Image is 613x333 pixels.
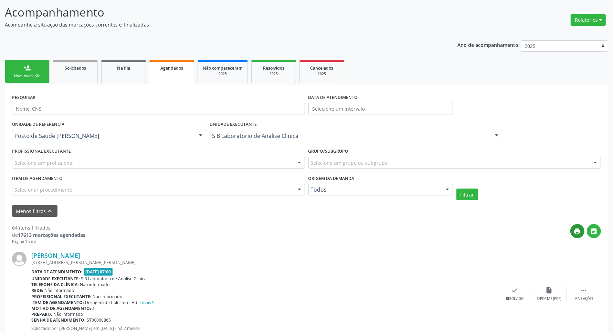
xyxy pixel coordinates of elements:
[31,252,80,259] a: [PERSON_NAME]
[12,224,85,231] div: 64 itens filtrados
[160,65,183,71] span: Agendados
[12,239,85,244] div: Página 1 de 5
[84,268,113,276] span: [DATE] 07:00
[210,119,257,130] label: UNIDADE EXECUTANTE
[14,132,192,139] span: Posto de Saude [PERSON_NAME]
[310,65,334,71] span: Cancelados
[311,159,388,166] span: Selecione um grupo ou subgrupo
[308,146,349,157] label: Grupo/Subgrupo
[46,207,54,215] i: keyboard_arrow_up
[587,224,601,238] button: 
[308,173,355,184] label: Origem da demanda
[457,40,518,49] p: Ano de acompanhamento
[12,205,57,217] button: Menos filtroskeyboard_arrow_up
[574,228,581,235] i: print
[308,103,453,114] input: Selecione um intervalo
[546,286,553,294] i: insert_drive_file
[54,311,83,317] span: Não informado
[12,146,71,157] label: PROFISSIONAL EXECUTANTE
[570,224,584,238] button: print
[81,276,147,282] span: S B Laboratorio de Analise Clinica
[31,305,91,311] b: Motivo de agendamento:
[117,65,130,71] span: Na fila
[212,132,488,139] span: S B Laboratorio de Analise Clinica
[308,92,358,103] label: DATA DE ATENDIMENTO
[256,71,291,77] div: 2025
[12,252,27,266] img: img
[87,317,111,323] span: ST00008865
[12,103,305,114] input: Nome, CNS
[18,232,85,238] strong: 17613 marcações agendadas
[5,4,427,21] p: Acompanhamento
[305,71,339,77] div: 2025
[12,173,63,184] label: Item de agendamento
[12,119,64,130] label: UNIDADE DE REFERÊNCIA
[580,286,588,294] i: 
[31,269,83,275] b: Data de atendimento:
[85,300,155,305] span: Dosagem de Colesterol Hdl
[31,311,52,317] b: Preparo:
[31,300,84,305] b: Item de agendamento:
[537,296,562,301] div: Exportar (PDF)
[45,287,74,293] span: Não informado
[12,92,35,103] label: PESQUISAR
[31,294,92,300] b: Profissional executante:
[263,65,284,71] span: Resolvidos
[12,231,85,239] div: de
[31,282,79,287] b: Telefone da clínica:
[31,317,86,323] b: Senha de atendimento:
[31,276,80,282] b: Unidade executante:
[574,296,593,301] div: Mais ações
[23,64,31,72] div: person_add
[14,159,74,166] span: Selecione um profissional
[590,228,598,235] i: 
[456,189,478,200] button: Filtrar
[5,21,427,28] p: Acompanhe a situação das marcações correntes e finalizadas
[511,286,519,294] i: check
[14,186,72,193] span: Selecionar procedimento
[139,300,155,305] a: e mais 9
[10,73,44,79] div: Nova marcação
[571,14,606,26] button: Relatórios
[506,296,524,301] div: Resolvido
[203,65,243,71] span: Não compareceram
[80,282,110,287] span: Não informado
[203,71,243,77] div: 2025
[31,260,498,265] div: [STREET_ADDRESS][PERSON_NAME][PERSON_NAME]
[31,325,498,331] p: Solicitado por [PERSON_NAME] em [DATE] - há 2 meses
[93,305,95,311] span: a
[311,186,439,193] span: Todos
[31,287,43,293] b: Rede:
[65,65,86,71] span: Solicitados
[93,294,123,300] span: Não informado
